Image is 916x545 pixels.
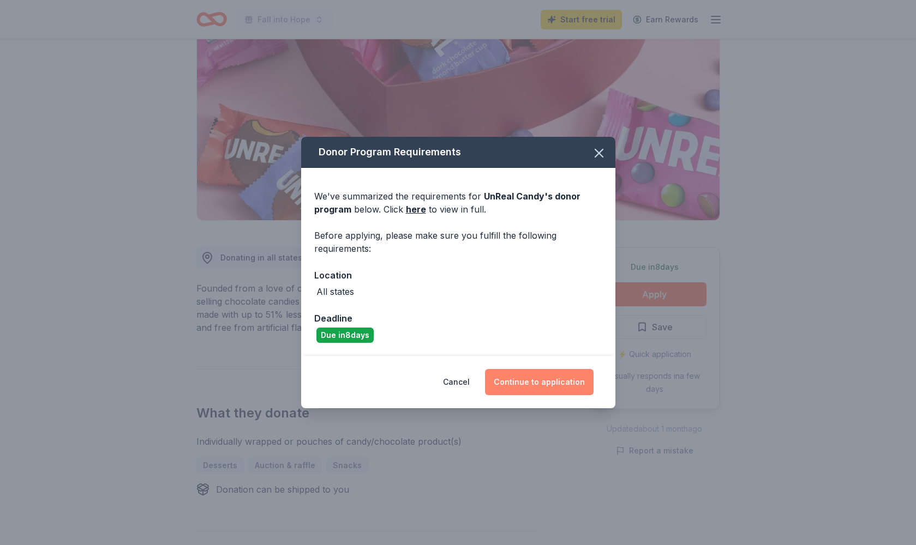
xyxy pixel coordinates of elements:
[314,190,602,216] div: We've summarized the requirements for below. Click to view in full.
[443,369,470,395] button: Cancel
[314,268,602,282] div: Location
[314,229,602,255] div: Before applying, please make sure you fulfill the following requirements:
[301,137,615,168] div: Donor Program Requirements
[406,203,426,216] a: here
[316,285,354,298] div: All states
[316,328,374,343] div: Due in 8 days
[485,369,594,395] button: Continue to application
[314,311,602,325] div: Deadline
